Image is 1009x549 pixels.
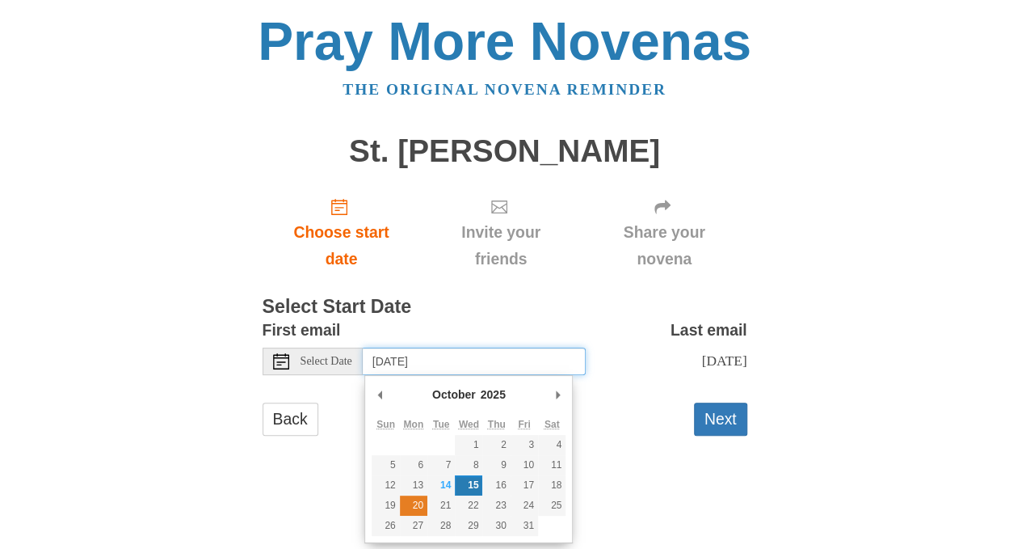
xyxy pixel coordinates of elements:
[372,455,399,475] button: 5
[258,11,751,71] a: Pray More Novenas
[511,516,538,536] button: 31
[372,382,388,407] button: Previous Month
[482,516,510,536] button: 30
[372,516,399,536] button: 26
[511,435,538,455] button: 3
[455,516,482,536] button: 29
[400,475,427,496] button: 13
[427,516,455,536] button: 28
[376,419,395,430] abbr: Sunday
[301,356,352,367] span: Select Date
[694,403,747,436] button: Next
[427,455,455,475] button: 7
[538,475,565,496] button: 18
[459,419,479,430] abbr: Wednesday
[343,81,666,98] a: The original novena reminder
[511,455,538,475] button: 10
[430,382,478,407] div: October
[488,419,506,430] abbr: Thursday
[511,496,538,516] button: 24
[455,435,482,455] button: 1
[544,419,560,430] abbr: Saturday
[598,219,731,272] span: Share your novena
[263,317,341,344] label: First email
[263,184,421,281] a: Choose start date
[582,184,747,281] div: Click "Next" to confirm your start date first.
[372,496,399,516] button: 19
[455,455,482,475] button: 8
[263,134,747,169] h1: St. [PERSON_NAME]
[518,419,530,430] abbr: Friday
[482,496,510,516] button: 23
[427,475,455,496] button: 14
[400,516,427,536] button: 27
[279,219,405,272] span: Choose start date
[482,475,510,496] button: 16
[403,419,423,430] abbr: Monday
[263,297,747,318] h3: Select Start Date
[363,348,586,375] input: Use the arrow keys to pick a date
[538,435,565,455] button: 4
[538,455,565,475] button: 11
[511,475,538,496] button: 17
[420,184,581,281] div: Click "Next" to confirm your start date first.
[478,382,508,407] div: 2025
[400,496,427,516] button: 20
[455,496,482,516] button: 22
[433,419,449,430] abbr: Tuesday
[372,475,399,496] button: 12
[436,219,565,272] span: Invite your friends
[400,455,427,475] button: 6
[482,455,510,475] button: 9
[549,382,565,407] button: Next Month
[482,435,510,455] button: 2
[671,317,747,344] label: Last email
[455,475,482,496] button: 15
[701,353,746,369] span: [DATE]
[538,496,565,516] button: 25
[263,403,318,436] a: Back
[427,496,455,516] button: 21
